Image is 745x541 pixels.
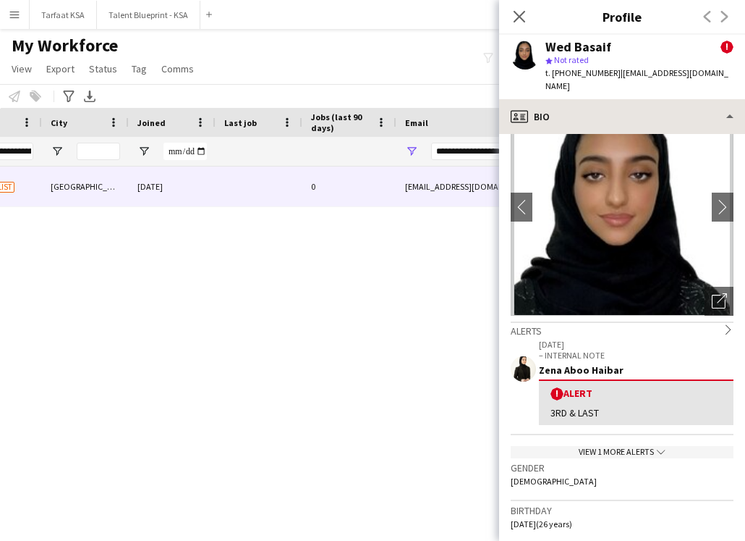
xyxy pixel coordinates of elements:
[704,287,733,316] div: Open photos pop-in
[137,145,150,158] button: Open Filter Menu
[511,322,733,337] div: Alerts
[499,99,745,134] div: Bio
[60,88,77,105] app-action-btn: Advanced filters
[46,62,74,75] span: Export
[511,476,597,487] span: [DEMOGRAPHIC_DATA]
[511,504,733,517] h3: Birthday
[311,112,370,133] span: Jobs (last 90 days)
[545,41,611,54] div: Wed Basaif
[499,7,745,26] h3: Profile
[12,62,32,75] span: View
[511,98,733,316] img: Crew avatar or photo
[405,117,428,128] span: Email
[539,339,733,350] p: [DATE]
[431,143,677,160] input: Email Filter Input
[396,167,686,206] div: [EMAIL_ADDRESS][DOMAIN_NAME]
[550,406,722,419] div: 3RD & LAST
[720,41,733,54] span: !
[77,143,120,160] input: City Filter Input
[126,59,153,78] a: Tag
[511,519,572,529] span: [DATE] (26 years)
[545,67,728,91] span: | [EMAIL_ADDRESS][DOMAIN_NAME]
[405,145,418,158] button: Open Filter Menu
[554,54,589,65] span: Not rated
[89,62,117,75] span: Status
[30,1,97,29] button: Tarfaat KSA
[550,387,563,400] span: !
[163,143,207,160] input: Joined Filter Input
[545,67,621,78] span: t. [PHONE_NUMBER]
[12,35,118,56] span: My Workforce
[511,461,733,474] h3: Gender
[156,59,200,78] a: Comms
[51,117,67,128] span: City
[539,350,733,361] p: – INTERNAL NOTE
[224,117,257,128] span: Last job
[51,145,64,158] button: Open Filter Menu
[302,167,396,206] div: 0
[539,364,733,377] div: Zena Aboo Haibar
[137,117,166,128] span: Joined
[511,446,733,458] div: View 1 more alerts
[6,59,38,78] a: View
[41,59,80,78] a: Export
[161,62,194,75] span: Comms
[81,88,98,105] app-action-btn: Export XLSX
[42,167,129,206] div: [GEOGRAPHIC_DATA]
[132,62,147,75] span: Tag
[550,387,722,400] div: Alert
[97,1,200,29] button: Talent Blueprint - KSA
[83,59,123,78] a: Status
[129,167,216,206] div: [DATE]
